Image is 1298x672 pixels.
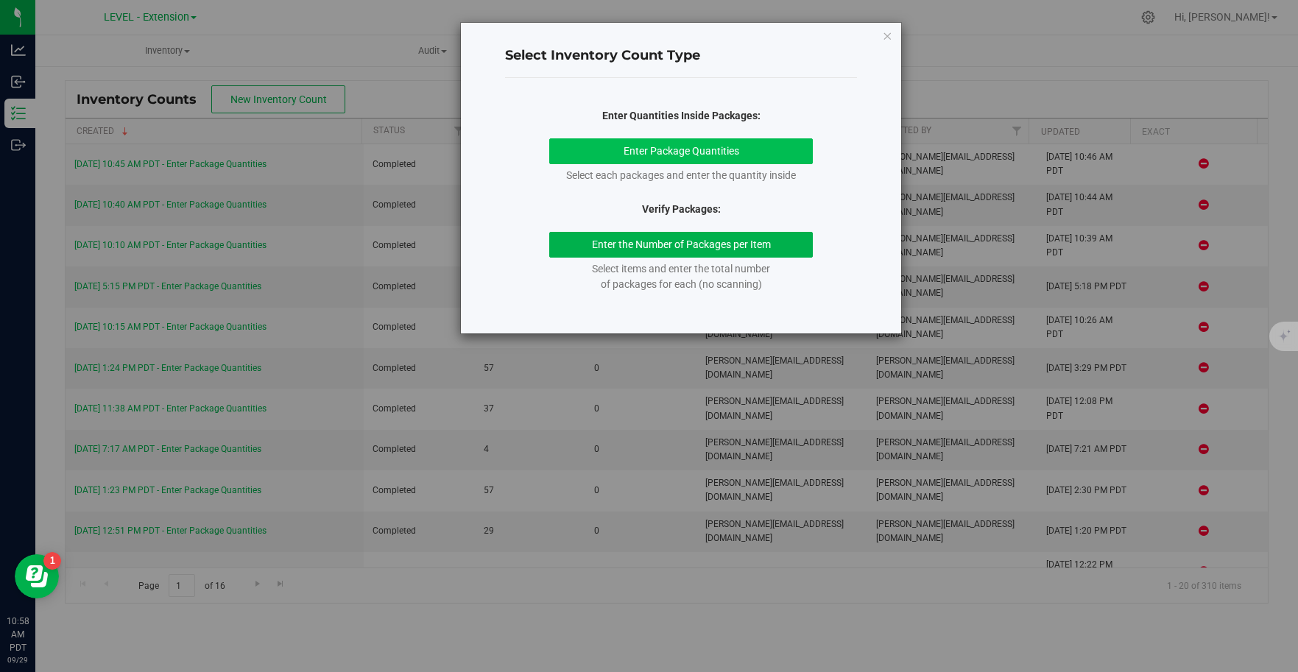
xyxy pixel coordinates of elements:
[566,169,796,181] span: Select each packages and enter the quantity inside
[549,138,814,164] button: Enter Package Quantities
[505,46,857,66] h4: Select Inventory Count Type
[602,110,761,121] span: Enter Quantities Inside Packages:
[592,263,770,290] span: Select items and enter the total number of packages for each (no scanning)
[43,552,61,570] iframe: Resource center unread badge
[642,203,721,215] span: Verify Packages:
[15,554,59,598] iframe: Resource center
[549,232,814,258] button: Enter the Number of Packages per Item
